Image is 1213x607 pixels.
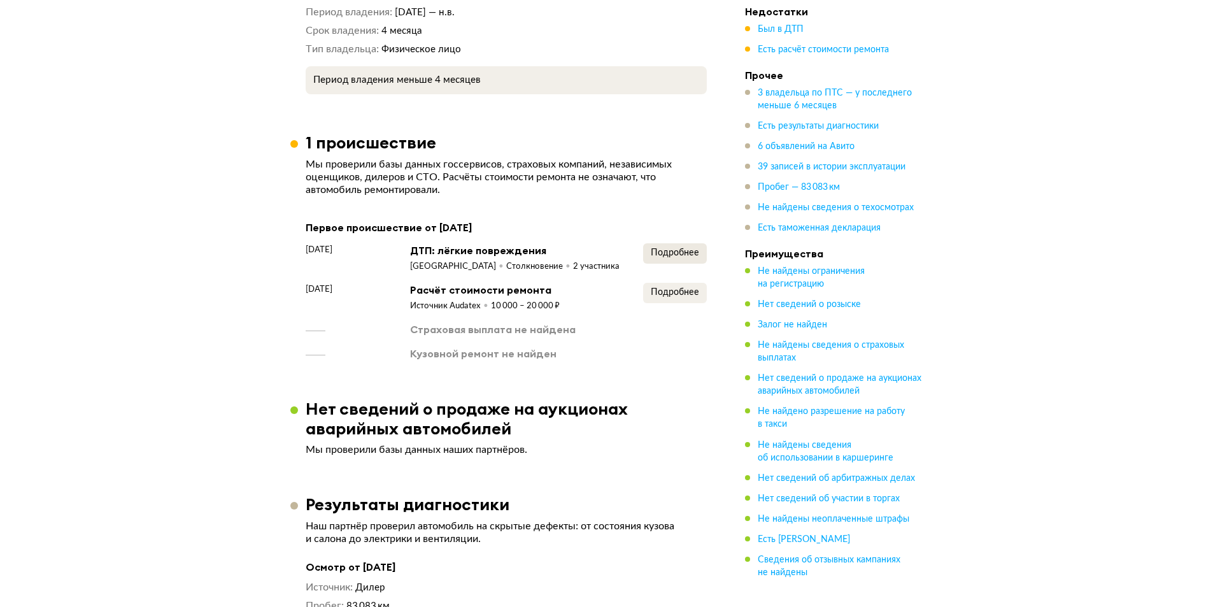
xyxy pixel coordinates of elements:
span: Физическое лицо [381,45,461,54]
span: Есть таможенная декларация [758,224,881,232]
button: Подробнее [643,243,707,264]
span: Не найдены сведения об использовании в каршеринге [758,440,893,462]
span: Нет сведений о продаже на аукционах аварийных автомобилей [758,374,921,396]
p: Наш партнёр проверил автомобиль на скрытые дефекты: от состояния кузова и салона до электрики и в... [306,520,707,545]
h4: Осмотр от [DATE] [306,561,707,574]
p: Период владения меньше 4 месяцев [313,74,699,87]
span: Дилер [355,583,385,592]
div: ДТП: лёгкие повреждения [410,243,620,257]
div: Расчёт стоимости ремонта [410,283,560,297]
span: Сведения об отзывных кампаниях не найдены [758,555,900,576]
span: Нет сведений об участии в торгах [758,494,900,503]
span: Не найдены неоплаченные штрафы [758,514,909,523]
span: Не найдены ограничения на регистрацию [758,267,865,289]
dt: Тип владельца [306,43,379,56]
span: 3 владельца по ПТС — у последнего меньше 6 месяцев [758,89,912,110]
span: Подробнее [651,288,699,297]
span: Не найдены сведения о страховых выплатах [758,341,904,362]
span: [DATE] — н.в. [395,8,455,17]
span: Есть расчёт стоимости ремонта [758,45,889,54]
h4: Прочее [745,69,923,82]
p: Мы проверили базы данных наших партнёров. [306,443,707,456]
span: Нет сведений о розыске [758,300,861,309]
div: Первое происшествие от [DATE] [306,219,707,236]
span: Нет сведений об арбитражных делах [758,473,915,482]
h4: Преимущества [745,247,923,260]
h3: Результаты диагностики [306,494,509,514]
span: 4 месяца [381,26,422,36]
div: Источник Audatex [410,301,491,312]
span: Не найдены сведения о техосмотрах [758,203,914,212]
h3: Нет сведений о продаже на аукционах аварийных автомобилей [306,399,722,438]
span: Не найдено разрешение на работу в такси [758,407,905,429]
span: Подробнее [651,248,699,257]
dt: Источник [306,581,353,594]
div: Страховая выплата не найдена [410,322,576,336]
h3: 1 происшествие [306,132,436,152]
div: 2 участника [573,261,620,273]
span: Есть результаты диагностики [758,122,879,131]
button: Подробнее [643,283,707,303]
span: [DATE] [306,243,332,256]
h4: Недостатки [745,5,923,18]
span: Пробег — 83 083 км [758,183,840,192]
p: Мы проверили базы данных госсервисов, страховых компаний, независимых оценщиков, дилеров и СТО. Р... [306,158,707,196]
span: Был в ДТП [758,25,804,34]
span: 6 объявлений на Авито [758,142,855,151]
div: [GEOGRAPHIC_DATA] [410,261,506,273]
span: [DATE] [306,283,332,296]
div: Столкновение [506,261,573,273]
div: Кузовной ремонт не найден [410,346,557,361]
div: 10 000 – 20 000 ₽ [491,301,560,312]
span: Есть [PERSON_NAME] [758,534,850,543]
span: 39 записей в истории эксплуатации [758,162,905,171]
dt: Срок владения [306,24,379,38]
span: Залог не найден [758,320,827,329]
dt: Период владения [306,6,392,19]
